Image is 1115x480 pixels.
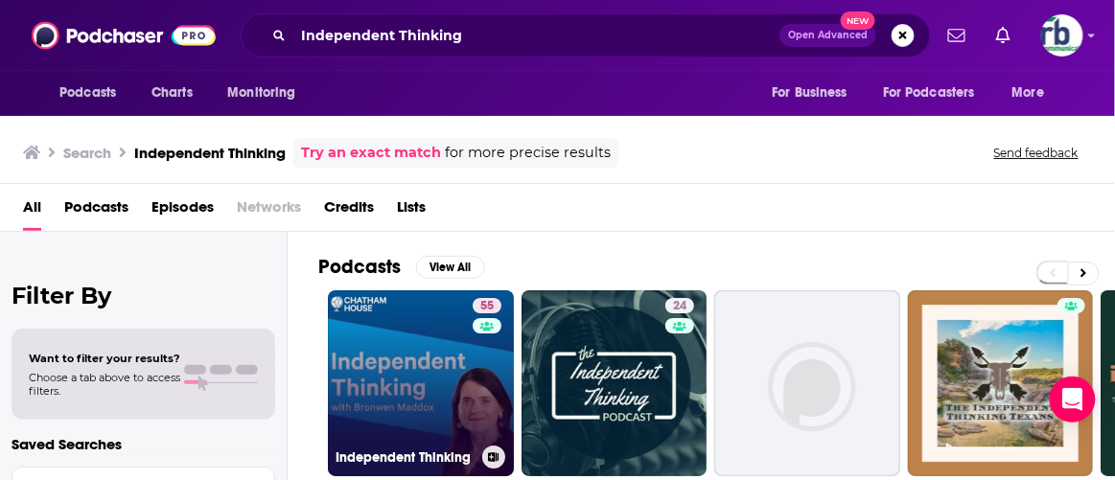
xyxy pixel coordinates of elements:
[1012,80,1045,106] span: More
[871,75,1003,111] button: open menu
[841,11,875,30] span: New
[64,192,128,231] a: Podcasts
[214,75,320,111] button: open menu
[318,255,485,279] a: PodcastsView All
[772,80,848,106] span: For Business
[522,290,708,476] a: 24
[336,449,475,466] h3: Independent Thinking
[12,282,275,309] h2: Filter By
[29,352,180,365] span: Want to filter your results?
[134,144,286,162] h3: Independent Thinking
[673,297,686,316] span: 24
[445,142,611,164] span: for more precise results
[59,80,116,106] span: Podcasts
[758,75,871,111] button: open menu
[139,75,204,111] a: Charts
[788,31,868,40] span: Open Advanced
[63,144,111,162] h3: Search
[293,20,779,51] input: Search podcasts, credits, & more...
[1050,377,1096,423] div: Open Intercom Messenger
[665,298,694,313] a: 24
[416,256,485,279] button: View All
[227,80,295,106] span: Monitoring
[151,80,193,106] span: Charts
[328,290,514,476] a: 55Independent Thinking
[883,80,975,106] span: For Podcasters
[29,371,180,398] span: Choose a tab above to access filters.
[1041,14,1083,57] button: Show profile menu
[480,297,494,316] span: 55
[23,192,41,231] a: All
[237,192,301,231] span: Networks
[941,19,973,52] a: Show notifications dropdown
[779,24,876,47] button: Open AdvancedNew
[12,435,275,453] p: Saved Searches
[988,19,1018,52] a: Show notifications dropdown
[46,75,141,111] button: open menu
[241,13,931,57] div: Search podcasts, credits, & more...
[324,192,374,231] a: Credits
[301,142,441,164] a: Try an exact match
[999,75,1069,111] button: open menu
[1041,14,1083,57] span: Logged in as johannarb
[151,192,214,231] a: Episodes
[473,298,501,313] a: 55
[32,17,216,54] img: Podchaser - Follow, Share and Rate Podcasts
[988,145,1084,161] button: Send feedback
[397,192,426,231] a: Lists
[318,255,401,279] h2: Podcasts
[1041,14,1083,57] img: User Profile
